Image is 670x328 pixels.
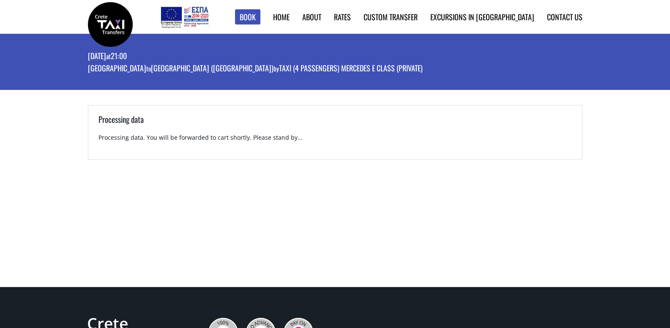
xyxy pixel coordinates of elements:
a: About [302,11,321,22]
p: [DATE] 21:00 [88,51,423,63]
a: Custom Transfer [364,11,418,22]
p: Processing data. You will be forwarded to cart shortly. Please stand by... [98,133,572,149]
a: Contact us [547,11,582,22]
a: Book [235,9,260,25]
a: Crete Taxi Transfers | Booking page | Crete Taxi Transfers [88,19,133,28]
img: e-bannersEUERDF180X90.jpg [159,4,210,30]
small: to [146,64,151,73]
small: by [273,64,279,73]
a: Rates [334,11,351,22]
h3: Processing data [98,114,572,133]
a: Excursions in [GEOGRAPHIC_DATA] [430,11,534,22]
p: [GEOGRAPHIC_DATA] [GEOGRAPHIC_DATA] ([GEOGRAPHIC_DATA]) Taxi (4 passengers) Mercedes E Class (pri... [88,63,423,75]
img: Crete Taxi Transfers | Booking page | Crete Taxi Transfers [88,2,133,47]
a: Home [273,11,290,22]
small: at [106,52,111,61]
